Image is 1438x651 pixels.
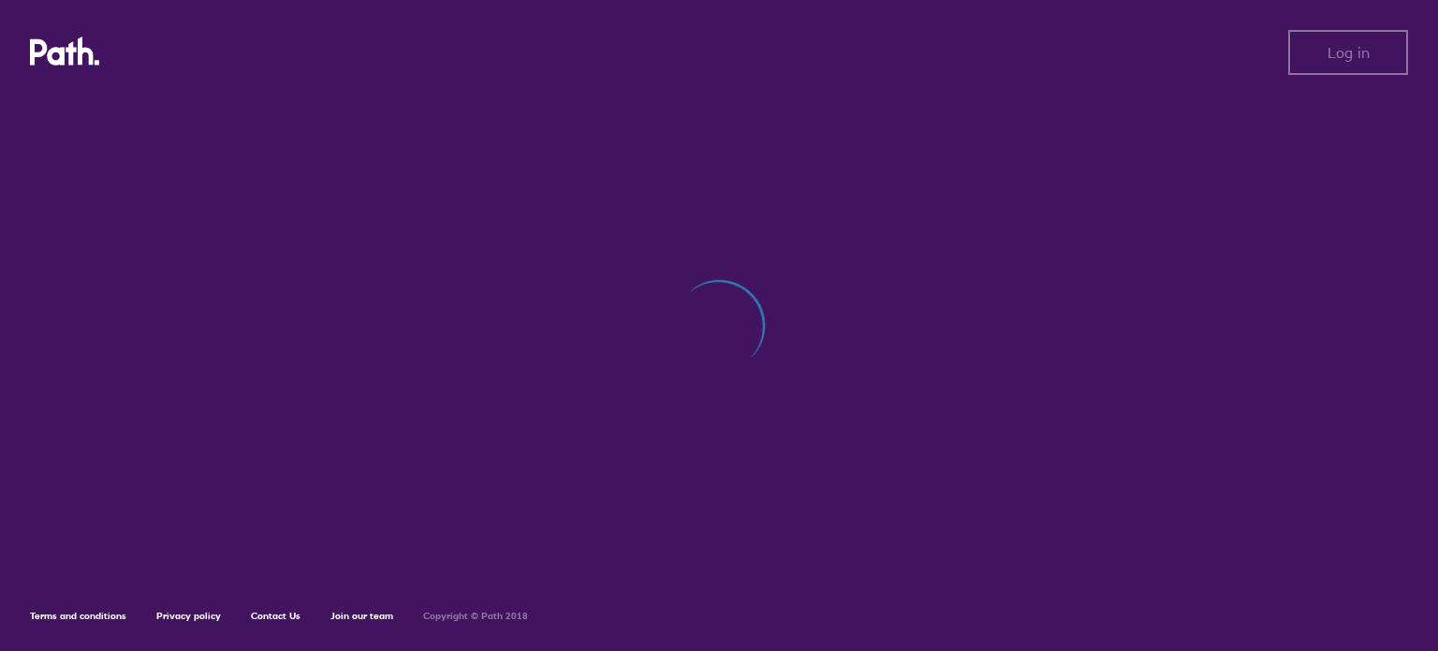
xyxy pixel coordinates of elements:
[30,610,126,622] a: Terms and conditions
[423,611,528,622] h6: Copyright © Path 2018
[1288,30,1408,75] button: Log in
[156,610,221,622] a: Privacy policy
[330,610,393,622] a: Join our team
[1328,44,1370,61] span: Log in
[251,610,301,622] a: Contact Us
